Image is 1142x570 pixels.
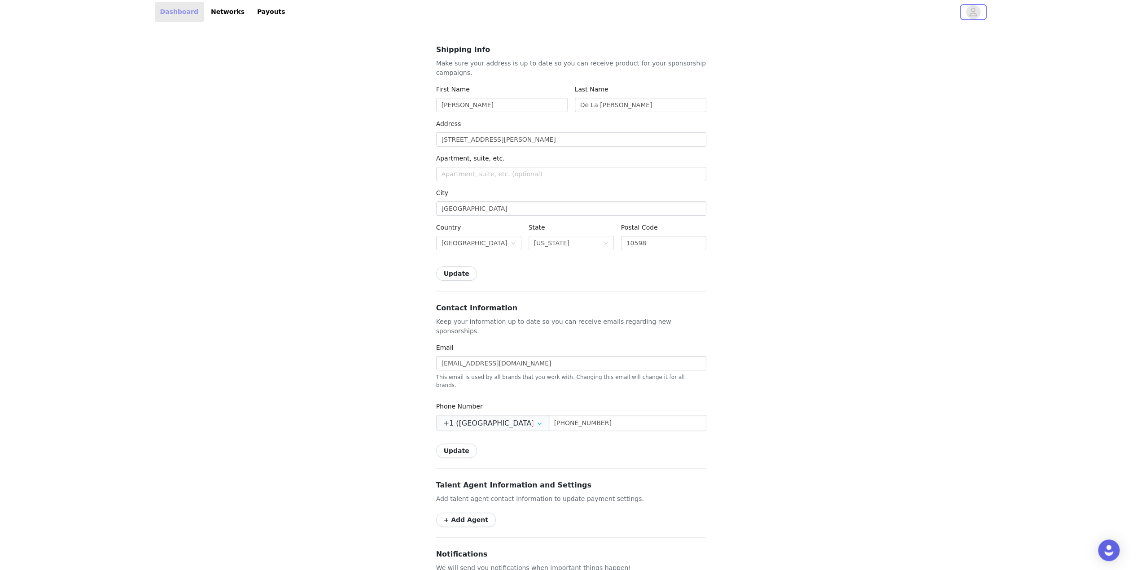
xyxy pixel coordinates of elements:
[621,224,658,231] label: Postal Code
[621,236,706,250] input: Postal code
[603,240,608,247] i: icon: down
[436,201,706,216] input: City
[436,371,706,389] div: This email is used by all brands that you work with. Changing this email will change it for all b...
[436,494,706,504] p: Add talent agent contact information to update payment settings.
[436,224,461,231] label: Country
[436,44,706,55] h3: Shipping Info
[436,167,706,181] input: Apartment, suite, etc. (optional)
[436,59,706,78] p: Make sure your address is up to date so you can receive product for your sponsorship campaigns.
[206,2,250,22] a: Networks
[436,444,477,458] button: Update
[436,549,706,560] h3: Notifications
[252,2,291,22] a: Payouts
[534,236,569,250] div: New York
[436,513,496,527] button: + Add Agent
[436,132,706,147] input: Address
[442,236,508,250] div: United States
[436,155,505,162] label: Apartment, suite, etc.
[436,303,706,313] h3: Contact Information
[969,5,977,19] div: avatar
[436,317,706,336] p: Keep your information up to date so you can receive emails regarding new sponsorships.
[436,266,477,281] button: Update
[575,86,608,93] label: Last Name
[1098,540,1120,561] div: Open Intercom Messenger
[436,480,706,491] h3: Talent Agent Information and Settings
[436,86,470,93] label: First Name
[511,240,516,247] i: icon: down
[155,2,204,22] a: Dashboard
[436,403,483,410] label: Phone Number
[436,344,454,351] label: Email
[529,224,545,231] label: State
[436,415,549,431] input: Country
[549,415,706,431] input: (XXX) XXX-XXXX
[436,189,448,196] label: City
[436,120,461,127] label: Address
